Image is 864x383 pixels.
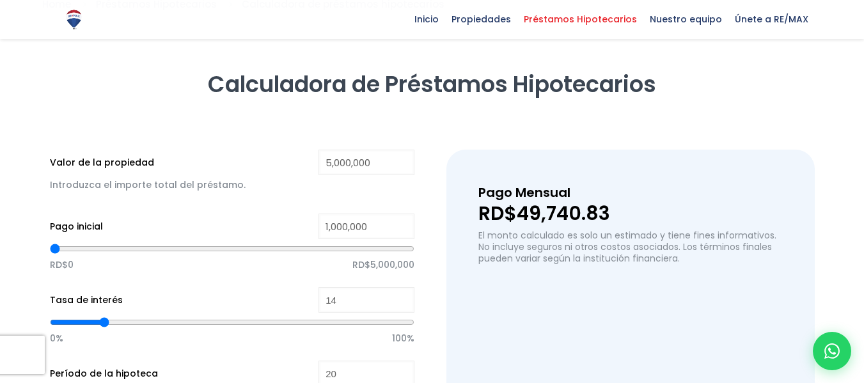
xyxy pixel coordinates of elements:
label: Pago inicial [50,219,103,235]
span: Propiedades [445,10,517,29]
label: Período de la hipoteca [50,366,158,382]
span: 100% [392,329,414,348]
p: El monto calculado es solo un estimado y tiene fines informativos. No incluye seguros ni otros co... [478,230,782,264]
label: Tasa de interés [50,292,123,308]
input: RD$ [318,214,414,239]
span: RD$0 [50,255,74,274]
span: 0% [50,329,63,348]
span: Únete a RE/MAX [728,10,815,29]
h3: Pago Mensual [478,182,782,204]
img: Logo de REMAX [63,8,85,31]
span: Inicio [408,10,445,29]
span: Préstamos Hipotecarios [517,10,643,29]
span: RD$5,000,000 [352,255,414,274]
label: Valor de la propiedad [50,155,154,171]
span: Introduzca el importe total del préstamo. [50,178,246,191]
input: RD$ [318,150,414,175]
h2: Calculadora de Préstamos Hipotecarios [50,70,815,98]
input: % [318,287,414,313]
p: RD$49,740.83 [478,204,782,223]
span: Nuestro equipo [643,10,728,29]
